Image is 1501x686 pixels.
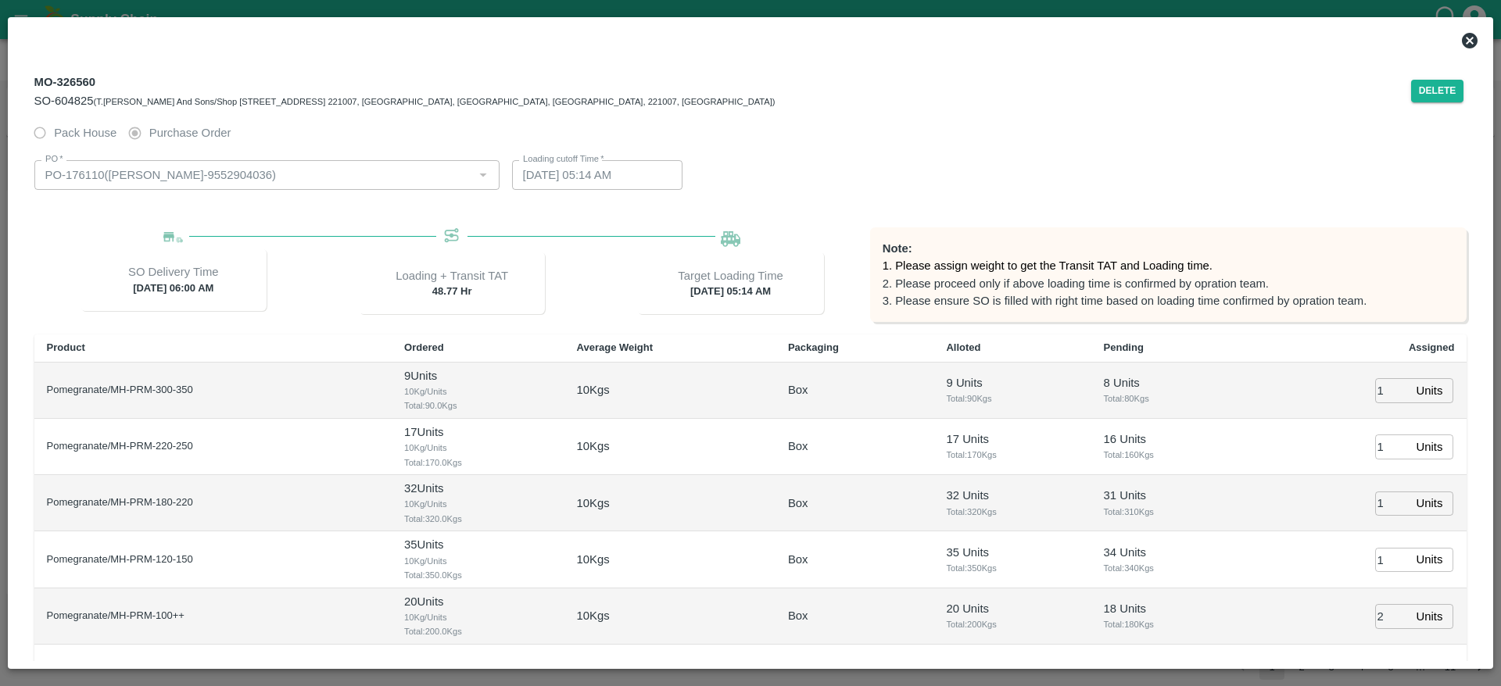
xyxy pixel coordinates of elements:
[404,624,551,638] span: Total: 200.0 Kgs
[883,242,912,255] b: Note:
[512,160,672,190] input: Choose date, selected date is Sep 16, 2025
[788,381,808,398] p: Box
[47,341,85,353] b: Product
[404,341,444,353] b: Ordered
[34,531,392,588] td: Pomegranate / MH-PRM-120-150
[359,252,545,314] div: 48.77 Hr
[721,227,740,246] img: Loading
[1104,505,1236,519] span: Total: 310 Kgs
[577,381,610,398] p: 10 Kgs
[34,588,392,645] td: Pomegranate / MH-PRM-100++
[946,600,1078,617] p: 20 Units
[404,441,551,455] span: 10 Kg/Units
[946,505,1078,519] span: Total: 320 Kgs
[1104,544,1236,561] p: 34 Units
[1104,391,1236,406] span: Total: 80 Kgs
[404,398,551,413] span: Total: 90.0 Kgs
[1375,604,1410,628] input: 0
[946,544,1078,561] p: 35 Units
[577,495,610,512] p: 10 Kgs
[404,593,551,610] p: 20 Units
[1104,617,1236,631] span: Total: 180 Kgs
[404,536,551,553] p: 35 Units
[1104,561,1236,575] span: Total: 340 Kgs
[54,124,116,141] span: Pack House
[946,487,1078,504] p: 32 Units
[788,607,808,624] p: Box
[163,232,183,244] img: Delivery
[946,391,1078,406] span: Total: 90 Kgs
[577,438,610,455] p: 10 Kgs
[128,263,218,280] p: SO Delivery Time
[34,72,776,109] div: MO-326560
[34,475,392,531] td: Pomegranate / MH-PRM-180-220
[404,568,551,582] span: Total: 350.0 Kgs
[788,495,808,512] p: Box
[404,384,551,398] span: 10 Kg/Units
[523,153,604,166] label: Loading cutoff Time
[1417,438,1443,456] p: Units
[404,610,551,624] span: 10 Kg/Units
[34,92,776,109] div: (T.[PERSON_NAME] And Sons/Shop [STREET_ADDRESS] 221007, [GEOGRAPHIC_DATA], [GEOGRAPHIC_DATA], [GE...
[442,227,462,247] img: Transit
[788,551,808,568] p: Box
[883,292,1455,309] p: 3. Please ensure SO is filled with right time based on loading time confirmed by opration team.
[946,431,1078,448] p: 17 Units
[149,124,231,141] span: Purchase Order
[1417,382,1443,399] p: Units
[404,423,551,441] p: 17 Units
[34,95,94,107] span: SO-604825
[1417,495,1443,512] p: Units
[1104,448,1236,462] span: Total: 160 Kgs
[34,363,392,419] td: Pomegranate / MH-PRM-300-350
[45,153,63,166] label: PO
[404,480,551,497] p: 32 Units
[404,497,551,511] span: 10 Kg/Units
[946,374,1078,391] p: 9 Units
[404,456,551,470] span: Total: 170.0 Kgs
[788,438,808,455] p: Box
[883,275,1455,292] p: 2. Please proceed only if above loading time is confirmed by opration team.
[1104,431,1236,448] p: 16 Units
[1375,434,1410,459] input: 0
[396,267,508,284] p: Loading + Transit TAT
[1375,548,1410,572] input: 0
[577,551,610,568] p: 10 Kgs
[1375,378,1410,402] input: 0
[946,561,1078,575] span: Total: 350 Kgs
[577,607,610,624] p: 10 Kgs
[81,248,267,311] div: [DATE] 06:00 AM
[34,419,392,475] td: Pomegranate / MH-PRM-220-250
[404,512,551,526] span: Total: 320.0 Kgs
[637,252,823,314] div: [DATE] 05:14 AM
[577,341,654,353] b: Average Weight
[1417,551,1443,568] p: Units
[1104,374,1236,391] p: 8 Units
[404,554,551,568] span: 10 Kg/Units
[883,257,1455,274] p: 1. Please assign weight to get the Transit TAT and Loading time.
[946,448,1078,462] span: Total: 170 Kgs
[1417,608,1443,625] p: Units
[946,617,1078,631] span: Total: 200 Kgs
[1375,491,1410,516] input: 0
[1104,341,1144,353] b: Pending
[788,341,839,353] b: Packaging
[39,165,469,185] input: Select PO
[1411,80,1464,102] button: Delete
[1104,600,1236,617] p: 18 Units
[1104,487,1236,504] p: 31 Units
[678,267,783,284] p: Target Loading Time
[404,367,551,384] p: 9 Units
[946,341,980,353] b: Alloted
[1409,341,1455,353] b: Assigned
